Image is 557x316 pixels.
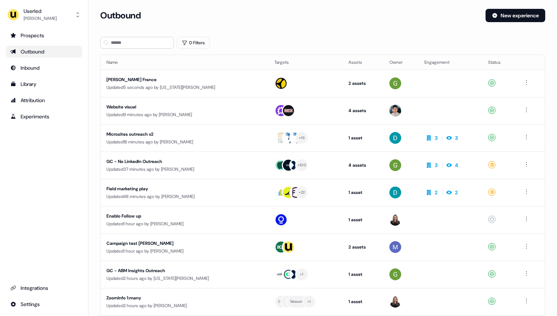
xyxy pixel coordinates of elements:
div: 2 assets [348,80,378,87]
img: Geneviève [389,296,401,308]
div: 1 asset [348,298,378,305]
div: Userled [24,7,57,15]
img: Marcus [389,241,401,253]
div: Enablo Follow up [106,212,246,220]
div: GC - No LinkedIn Outreach [106,158,246,165]
div: Attribution [10,97,78,104]
img: Georgia [389,268,401,280]
button: Userled[PERSON_NAME] [6,6,82,24]
div: + 22 [299,189,305,196]
div: ZoomInfo 1:many [106,294,246,302]
div: + 1 [300,271,304,278]
div: Library [10,80,78,88]
img: Georgia [389,77,401,89]
div: Updated 1 hour ago by [PERSON_NAME] [106,220,263,228]
div: Campaign test [PERSON_NAME] [106,240,246,247]
h3: Outbound [100,10,141,21]
div: Consulting [278,298,294,305]
div: 4 assets [348,162,378,169]
button: 0 Filters [177,37,210,49]
a: Go to experiments [6,111,82,122]
a: Go to attribution [6,94,82,106]
div: 2 [455,189,458,196]
th: Assets [343,55,384,70]
button: New experience [486,9,545,22]
div: Updated 37 minutes ago by [PERSON_NAME] [106,166,263,173]
div: 2 [435,189,438,196]
div: 1 asset [348,216,378,223]
img: Geneviève [389,214,401,226]
th: Status [482,55,516,70]
a: Go to outbound experience [6,46,82,58]
a: Go to integrations [6,282,82,294]
div: 3 [435,134,438,142]
div: 3 [435,162,438,169]
a: Go to prospects [6,29,82,41]
div: Updated 9 minutes ago by [PERSON_NAME] [106,111,263,118]
div: 1 asset [348,271,378,278]
div: Integrations [10,284,78,292]
img: David [389,187,401,198]
div: + 100 [297,162,306,169]
div: + 1 [307,298,311,305]
div: 3 [455,134,458,142]
a: Go to Inbound [6,62,82,74]
th: Engagement [418,55,482,70]
div: Experiments [10,113,78,120]
div: Field marketing play [106,185,246,192]
div: Telecommunications [290,298,306,305]
div: [PERSON_NAME] France [106,76,246,83]
img: Georgia [389,159,401,171]
a: Go to templates [6,78,82,90]
div: 1 asset [348,189,378,196]
div: 4 [455,162,458,169]
a: Go to integrations [6,298,82,310]
div: Updated 5 seconds ago by [US_STATE][PERSON_NAME] [106,84,263,91]
div: 1 asset [348,134,378,142]
div: Updated 48 minutes ago by [PERSON_NAME] [106,193,263,200]
th: Name [101,55,269,70]
div: Inbound [10,64,78,72]
div: Settings [10,301,78,308]
div: Updated 1 hour ago by [PERSON_NAME] [106,247,263,255]
div: 2 assets [348,243,378,251]
div: GC - ABM Insights Outreach [106,267,246,274]
div: Microsites outreach v2 [106,131,246,138]
img: David [389,132,401,144]
div: + 16 [299,135,305,141]
img: Vincent [389,105,401,117]
div: 4 assets [348,107,378,114]
div: Updated 2 hours ago by [US_STATE][PERSON_NAME] [106,275,263,282]
div: Website visual [106,103,246,111]
div: [PERSON_NAME] [24,15,57,22]
div: Updated 2 hours ago by [PERSON_NAME] [106,302,263,309]
div: Outbound [10,48,78,55]
div: Updated 18 minutes ago by [PERSON_NAME] [106,138,263,146]
div: Prospects [10,32,78,39]
th: Owner [383,55,418,70]
th: Targets [269,55,343,70]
